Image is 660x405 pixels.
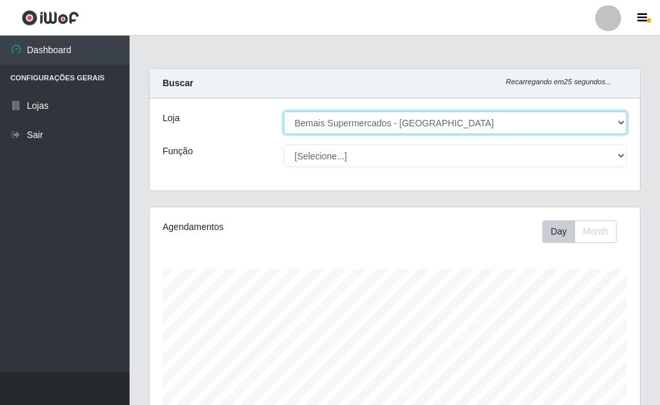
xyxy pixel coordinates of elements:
i: Recarregando em 25 segundos... [506,78,611,86]
div: First group [542,220,617,243]
strong: Buscar [163,78,193,88]
button: Month [575,220,617,243]
label: Função [163,145,193,158]
div: Toolbar with button groups [542,220,627,243]
button: Day [542,220,575,243]
div: Agendamentos [163,220,345,234]
img: CoreUI Logo [21,10,79,26]
label: Loja [163,111,179,125]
